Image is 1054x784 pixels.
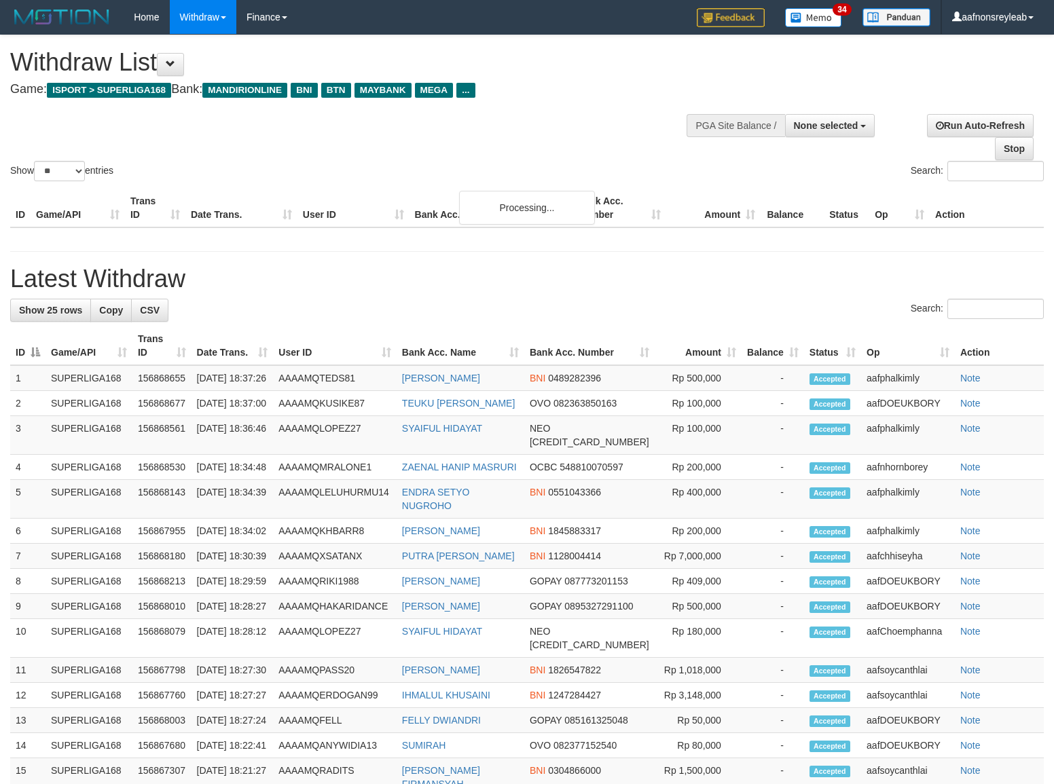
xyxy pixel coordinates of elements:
td: aafchhiseyha [861,544,955,569]
a: Note [960,601,981,612]
a: PUTRA [PERSON_NAME] [402,550,515,561]
td: [DATE] 18:34:48 [192,455,274,480]
td: - [742,658,804,683]
span: Copy 087773201153 to clipboard [564,576,628,586]
td: [DATE] 18:27:27 [192,683,274,708]
th: Bank Acc. Number: activate to sort column ascending [524,326,655,365]
td: Rp 500,000 [655,594,742,619]
td: AAAAMQPASS20 [273,658,397,683]
a: [PERSON_NAME] [402,601,480,612]
th: User ID [297,189,410,227]
span: OCBC [530,462,557,472]
td: Rp 100,000 [655,391,742,416]
td: 156867680 [132,733,192,758]
td: 156868143 [132,480,192,519]
th: Balance: activate to sort column ascending [742,326,804,365]
td: AAAAMQXSATANX [273,544,397,569]
a: Note [960,462,981,472]
td: aafDOEUKBORY [861,708,955,733]
td: [DATE] 18:37:00 [192,391,274,416]
td: AAAAMQRIKI1988 [273,569,397,594]
td: SUPERLIGA168 [46,391,132,416]
span: Accepted [810,373,850,385]
td: SUPERLIGA168 [46,708,132,733]
span: Accepted [810,487,850,499]
td: - [742,619,804,658]
td: SUPERLIGA168 [46,733,132,758]
span: BNI [530,665,545,675]
span: GOPAY [530,576,562,586]
td: SUPERLIGA168 [46,480,132,519]
span: Accepted [810,576,850,588]
td: Rp 500,000 [655,365,742,391]
td: 156868079 [132,619,192,658]
label: Search: [911,161,1044,181]
td: 10 [10,619,46,658]
span: Accepted [810,665,850,677]
td: 5 [10,480,46,519]
td: AAAAMQLOPEZ27 [273,619,397,658]
span: Accepted [810,601,850,613]
td: AAAAMQKHBARR8 [273,519,397,544]
td: 3 [10,416,46,455]
a: Note [960,525,981,536]
span: Accepted [810,551,850,563]
td: 8 [10,569,46,594]
td: 13 [10,708,46,733]
span: Show 25 rows [19,305,82,316]
th: Bank Acc. Name [410,189,573,227]
span: Accepted [810,526,850,538]
span: NEO [530,423,550,434]
input: Search: [947,299,1044,319]
span: Accepted [810,741,850,752]
td: AAAAMQANYWIDIA13 [273,733,397,758]
td: - [742,391,804,416]
span: Copy 082377152540 to clipboard [553,740,617,751]
span: Accepted [810,398,850,410]
span: Copy 0304866000 to clipboard [548,765,601,776]
a: Note [960,765,981,776]
img: MOTION_logo.png [10,7,113,27]
img: panduan.png [862,8,930,26]
span: Copy 0551043366 to clipboard [548,487,601,498]
span: BNI [291,83,317,98]
a: Note [960,423,981,434]
th: Status: activate to sort column ascending [804,326,861,365]
td: - [742,683,804,708]
td: 156867760 [132,683,192,708]
h1: Withdraw List [10,49,689,76]
a: Show 25 rows [10,299,91,322]
td: Rp 1,018,000 [655,658,742,683]
td: SUPERLIGA168 [46,455,132,480]
th: User ID: activate to sort column ascending [273,326,397,365]
td: [DATE] 18:34:02 [192,519,274,544]
td: Rp 400,000 [655,480,742,519]
div: PGA Site Balance / [687,114,784,137]
a: [PERSON_NAME] [402,665,480,675]
td: AAAAMQTEDS81 [273,365,397,391]
td: - [742,416,804,455]
td: [DATE] 18:34:39 [192,480,274,519]
td: aafnhornborey [861,455,955,480]
span: MEGA [415,83,454,98]
td: aafphalkimly [861,480,955,519]
td: [DATE] 18:27:24 [192,708,274,733]
td: [DATE] 18:29:59 [192,569,274,594]
td: Rp 200,000 [655,455,742,480]
td: 12 [10,683,46,708]
td: aafsoycanthlai [861,658,955,683]
td: [DATE] 18:30:39 [192,544,274,569]
a: SUMIRAH [402,740,446,751]
a: Note [960,690,981,701]
img: Feedback.jpg [697,8,765,27]
label: Search: [911,299,1044,319]
td: Rp 50,000 [655,708,742,733]
td: - [742,544,804,569]
td: Rp 180,000 [655,619,742,658]
a: Note [960,715,981,726]
a: ENDRA SETYO NUGROHO [402,487,470,511]
td: [DATE] 18:27:30 [192,658,274,683]
td: [DATE] 18:37:26 [192,365,274,391]
a: Note [960,626,981,637]
span: OVO [530,398,551,409]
